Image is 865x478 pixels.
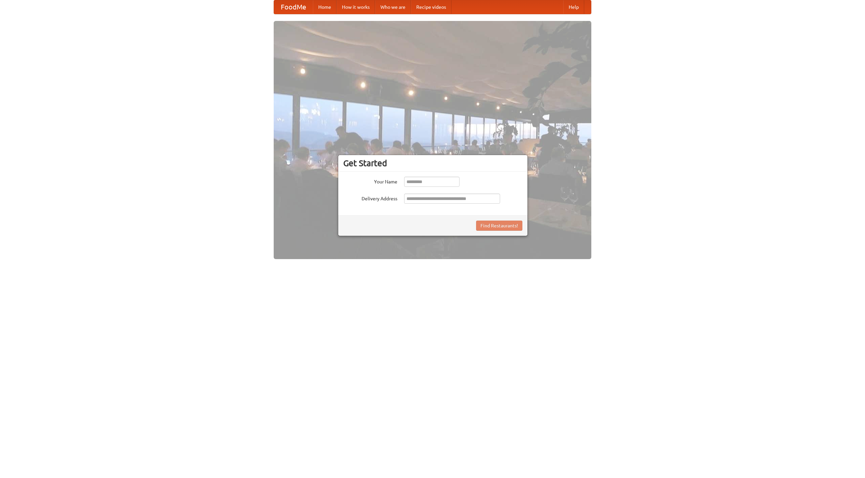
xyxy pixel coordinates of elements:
a: Who we are [375,0,411,14]
a: Home [313,0,337,14]
a: Help [563,0,584,14]
a: How it works [337,0,375,14]
label: Your Name [343,177,397,185]
a: Recipe videos [411,0,451,14]
label: Delivery Address [343,194,397,202]
button: Find Restaurants! [476,221,522,231]
h3: Get Started [343,158,522,168]
a: FoodMe [274,0,313,14]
